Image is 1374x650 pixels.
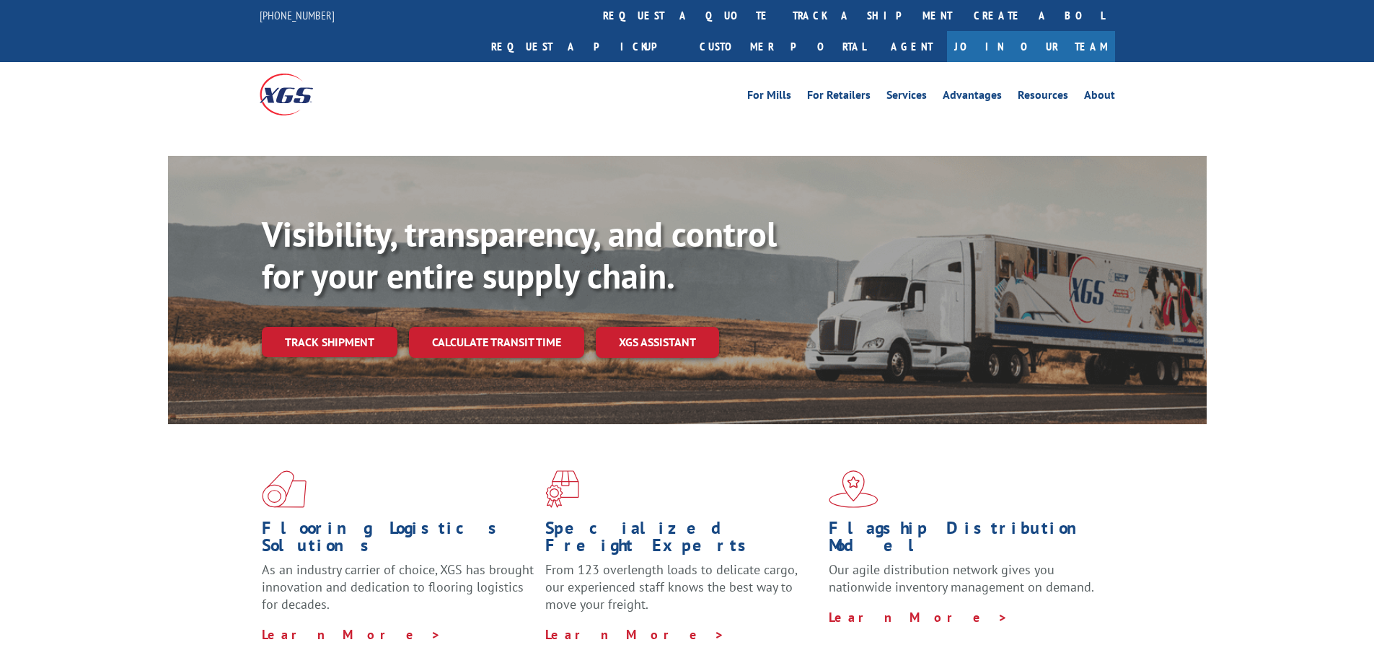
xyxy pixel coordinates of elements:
[545,626,725,643] a: Learn More >
[829,609,1008,625] a: Learn More >
[596,327,719,358] a: XGS ASSISTANT
[829,561,1094,595] span: Our agile distribution network gives you nationwide inventory management on demand.
[480,31,689,62] a: Request a pickup
[947,31,1115,62] a: Join Our Team
[689,31,876,62] a: Customer Portal
[1084,89,1115,105] a: About
[409,327,584,358] a: Calculate transit time
[545,561,818,625] p: From 123 overlength loads to delicate cargo, our experienced staff knows the best way to move you...
[943,89,1002,105] a: Advantages
[262,211,777,298] b: Visibility, transparency, and control for your entire supply chain.
[829,519,1101,561] h1: Flagship Distribution Model
[545,519,818,561] h1: Specialized Freight Experts
[829,470,878,508] img: xgs-icon-flagship-distribution-model-red
[260,8,335,22] a: [PHONE_NUMBER]
[545,470,579,508] img: xgs-icon-focused-on-flooring-red
[886,89,927,105] a: Services
[1018,89,1068,105] a: Resources
[262,519,534,561] h1: Flooring Logistics Solutions
[747,89,791,105] a: For Mills
[262,470,307,508] img: xgs-icon-total-supply-chain-intelligence-red
[876,31,947,62] a: Agent
[262,561,534,612] span: As an industry carrier of choice, XGS has brought innovation and dedication to flooring logistics...
[262,327,397,357] a: Track shipment
[262,626,441,643] a: Learn More >
[807,89,871,105] a: For Retailers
